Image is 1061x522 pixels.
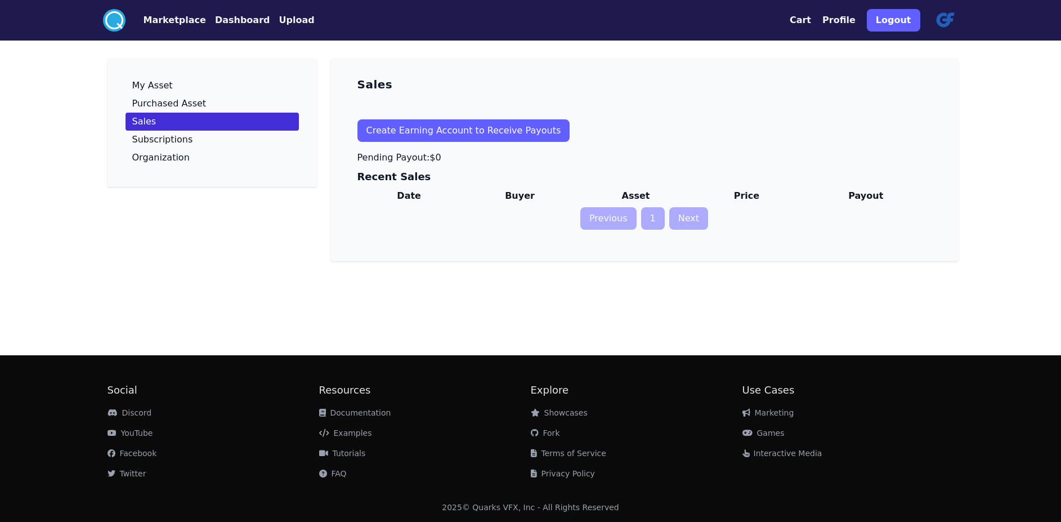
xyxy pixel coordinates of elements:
[531,429,560,438] a: Fork
[319,382,531,398] h2: Resources
[580,207,637,230] a: Previous
[206,14,270,27] a: Dashboard
[579,185,692,207] th: Asset
[132,117,156,126] p: Sales
[867,5,920,36] a: Logout
[531,449,606,458] a: Terms of Service
[108,429,153,438] a: YouTube
[108,408,152,417] a: Discord
[132,99,207,108] p: Purchased Asset
[669,207,708,230] a: Next
[319,429,372,438] a: Examples
[357,110,932,151] a: Create Earning Account to Receive Payouts
[742,408,794,417] a: Marketing
[126,95,299,113] a: Purchased Asset
[461,185,579,207] th: Buyer
[126,113,299,131] a: Sales
[126,14,206,27] a: Marketplace
[357,119,570,142] button: Create Earning Account to Receive Payouts
[822,14,856,27] button: Profile
[270,14,314,27] a: Upload
[357,169,932,185] h1: Recent Sales
[641,207,665,230] a: 1
[319,449,366,458] a: Tutorials
[531,469,595,478] a: Privacy Policy
[215,14,270,27] button: Dashboard
[790,14,811,27] button: Cart
[357,151,441,164] div: $ 0
[132,135,193,144] p: Subscriptions
[531,408,588,417] a: Showcases
[357,77,393,92] h3: Sales
[132,153,190,162] p: Organization
[742,429,785,438] a: Games
[126,77,299,95] a: My Asset
[108,469,146,478] a: Twitter
[867,9,920,32] button: Logout
[319,408,391,417] a: Documentation
[932,7,959,34] img: profile
[279,14,314,27] button: Upload
[693,185,800,207] th: Price
[800,185,931,207] th: Payout
[144,14,206,27] button: Marketplace
[132,81,173,90] p: My Asset
[357,185,461,207] th: Date
[742,382,954,398] h2: Use Cases
[442,502,619,513] div: 2025 © Quarks VFX, Inc - All Rights Reserved
[357,152,430,163] label: Pending Payout:
[742,449,822,458] a: Interactive Media
[108,382,319,398] h2: Social
[319,469,347,478] a: FAQ
[126,131,299,149] a: Subscriptions
[531,382,742,398] h2: Explore
[108,449,157,458] a: Facebook
[126,149,299,167] a: Organization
